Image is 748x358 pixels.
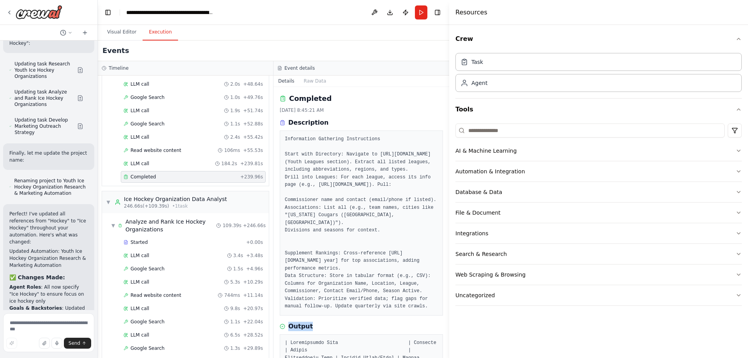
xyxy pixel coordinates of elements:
div: Crew [455,50,742,98]
button: Tools [455,99,742,120]
span: + 11.14s [243,292,263,298]
span: 1.3s [230,345,240,351]
span: • 1 task [172,203,188,209]
span: + 3.48s [246,252,263,259]
div: Search & Research [455,250,507,258]
button: Switch to previous chat [57,28,76,37]
p: Finally, let me update the project name: [9,150,88,164]
span: Google Search [131,345,164,351]
div: [DATE] 8:45:21 AM [280,107,443,113]
span: Renaming project to Youth Ice Hockey Organization Research & Marketing Automation [14,178,88,196]
span: + 20.97s [243,305,263,312]
button: Crew [455,28,742,50]
span: ▼ [106,199,111,205]
div: Uncategorized [455,291,495,299]
span: LLM call [131,305,149,312]
strong: Agent Roles [9,284,41,290]
button: Send [64,338,91,349]
strong: Goals & Backstories [9,305,62,311]
div: Database & Data [455,188,502,196]
span: + 51.74s [243,108,263,114]
button: Integrations [455,223,742,243]
h4: Resources [455,8,487,17]
span: Updating task Analyze and Rank Ice Hockey Organizations [14,89,71,108]
span: Started [131,239,148,245]
span: 744ms [224,292,240,298]
div: Ice Hockey Organization Data Analyst [124,195,227,203]
span: 1.1s [230,319,240,325]
span: Read website content [131,292,181,298]
span: 9.8s [230,305,240,312]
div: Task [471,58,483,66]
span: + 49.76s [243,94,263,101]
span: Updating task Research Youth Ice Hockey Organizations [14,61,71,79]
span: + 48.64s [243,81,263,87]
p: Perfect! I've updated all references from "Hockey" to "Ice Hockey" throughout your automation. He... [9,210,88,245]
h2: Completed [289,93,332,104]
span: + 246.66s [243,222,266,229]
span: 3.4s [233,252,243,259]
span: 184.2s [221,160,237,167]
span: ▼ [111,222,115,229]
button: Raw Data [299,76,331,86]
li: : Updated to emphasize ice hockey expertise and resources [9,305,88,326]
div: File & Document [455,209,501,217]
button: Automation & Integration [455,161,742,182]
button: Web Scraping & Browsing [455,265,742,285]
span: 109.39s [222,222,241,229]
h2: Events [102,45,129,56]
button: Upload files [39,338,50,349]
span: LLM call [131,160,149,167]
span: + 0.00s [246,239,263,245]
span: Google Search [131,266,164,272]
span: + 28.52s [243,332,263,338]
span: 246.66s (+109.39s) [124,203,169,209]
span: + 4.96s [246,266,263,272]
button: Execution [143,24,178,41]
button: Start a new chat [79,28,91,37]
li: : All now specify "Ice Hockey" to ensure focus on ice hockey only [9,284,88,305]
button: Database & Data [455,182,742,202]
pre: Information Gathering Instructions Start with Directory: Navigate to [URL][DOMAIN_NAME] (Youth Le... [285,136,438,310]
h3: Output [288,322,313,331]
span: + 239.81s [240,160,263,167]
span: 5.3s [230,279,240,285]
span: LLM call [131,279,149,285]
span: + 10.29s [243,279,263,285]
span: LLM call [131,108,149,114]
button: Search & Research [455,244,742,264]
h2: Updated Automation: Youth Ice Hockey Organization Research & Marketing Automation [9,248,88,269]
div: Agent [471,79,487,87]
button: Click to speak your automation idea [51,338,62,349]
h3: ✅ Changes Made: [9,273,88,281]
span: Send [69,340,80,346]
button: Visual Editor [101,24,143,41]
span: + 55.42s [243,134,263,140]
button: Uncategorized [455,285,742,305]
span: LLM call [131,332,149,338]
span: + 55.53s [243,147,263,153]
span: LLM call [131,81,149,87]
button: Improve this prompt [6,338,17,349]
button: Hide left sidebar [102,7,113,18]
button: Details [273,76,299,86]
span: 2.0s [230,81,240,87]
span: 1.0s [230,94,240,101]
button: Hide right sidebar [432,7,443,18]
div: AI & Machine Learning [455,147,517,155]
span: Updating task Develop Marketing Outreach Strategy [15,117,71,136]
span: 6.5s [230,332,240,338]
span: 1.5s [233,266,243,272]
div: Integrations [455,229,488,237]
div: Automation & Integration [455,168,525,175]
div: Tools [455,120,742,312]
span: 2.4s [230,134,240,140]
span: + 239.96s [240,174,263,180]
span: + 29.89s [243,345,263,351]
span: 1.1s [230,121,240,127]
button: File & Document [455,203,742,223]
span: LLM call [131,252,149,259]
h3: Description [288,118,328,127]
span: Read website content [131,147,181,153]
h3: Timeline [109,65,129,71]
